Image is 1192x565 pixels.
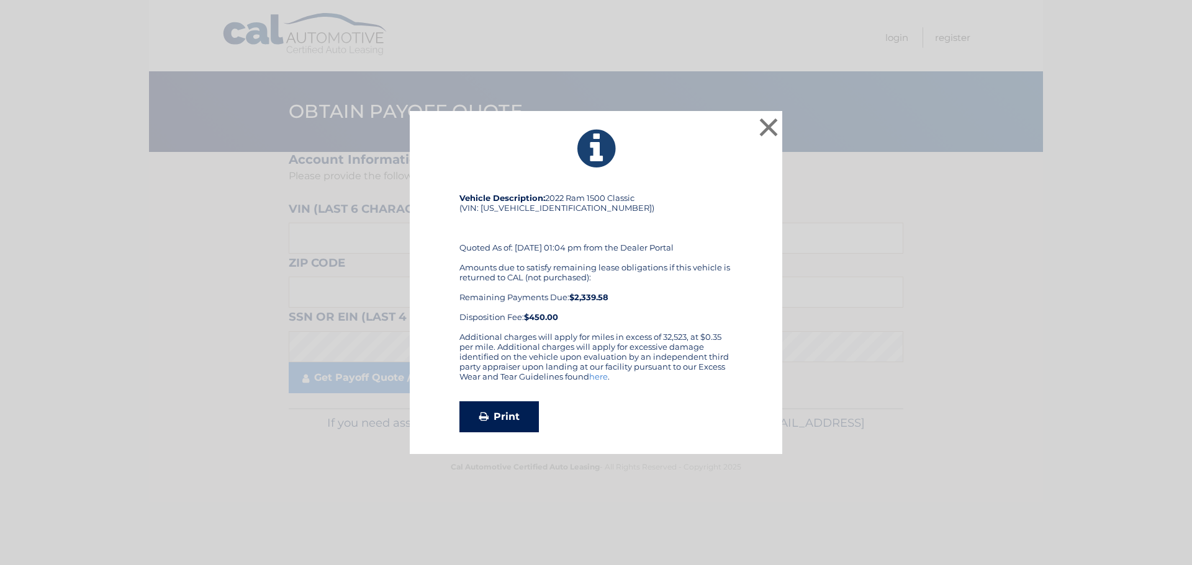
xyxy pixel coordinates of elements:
[756,115,781,140] button: ×
[459,401,539,432] a: Print
[589,371,608,381] a: here
[569,292,608,302] b: $2,339.58
[524,312,558,322] strong: $450.00
[459,193,545,203] strong: Vehicle Description:
[459,193,733,332] div: 2022 Ram 1500 Classic (VIN: [US_VEHICLE_IDENTIFICATION_NUMBER]) Quoted As of: [DATE] 01:04 pm fro...
[459,332,733,391] div: Additional charges will apply for miles in excess of 32,523, at $0.35 per mile. Additional charge...
[459,262,733,322] div: Amounts due to satisfy remaining lease obligations if this vehicle is returned to CAL (not purcha...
